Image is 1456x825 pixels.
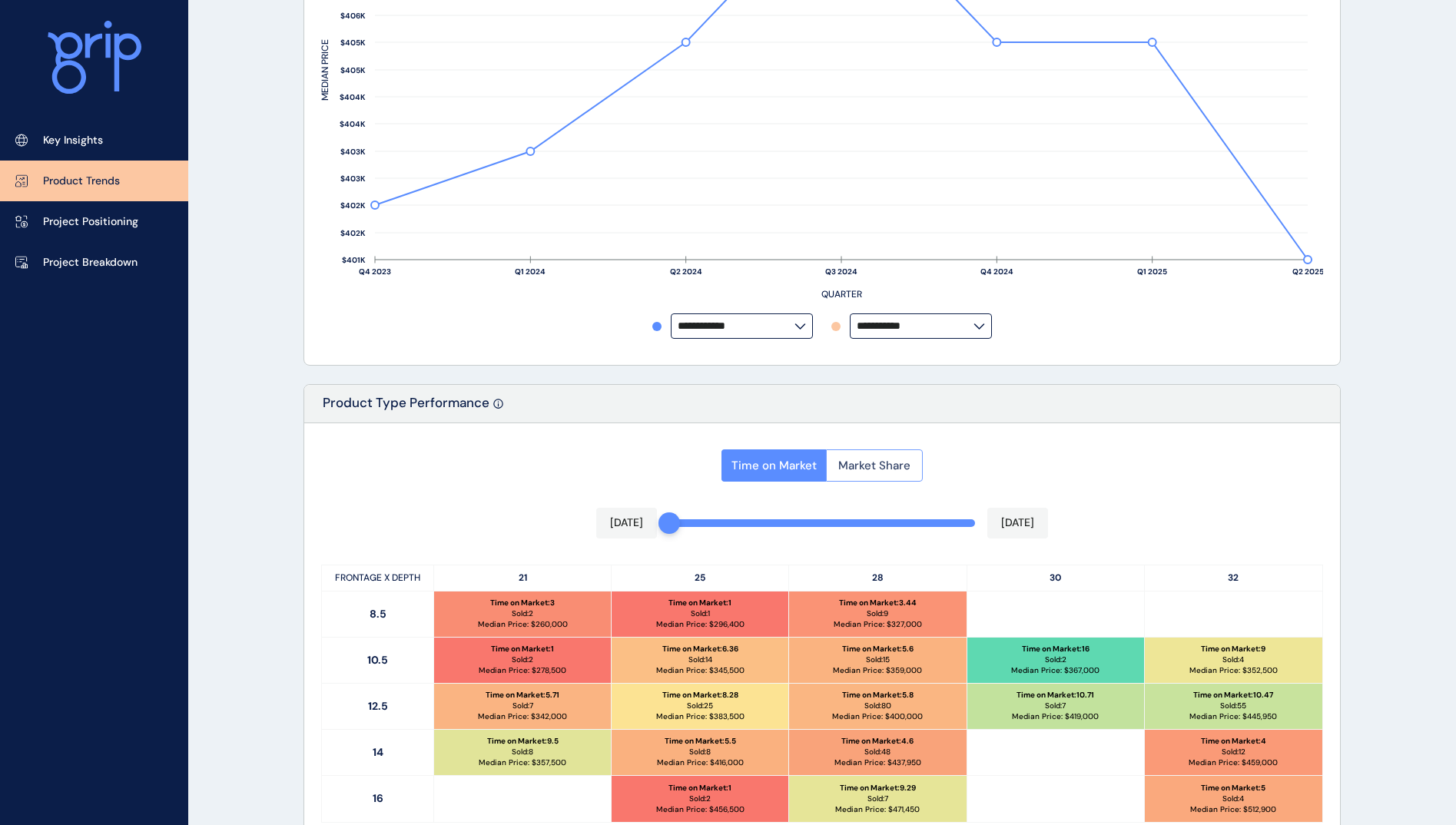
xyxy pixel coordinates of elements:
[1045,701,1066,711] p: Sold: 7
[486,690,559,701] p: Time on Market : 5.71
[1001,515,1034,531] p: [DATE]
[1201,644,1265,654] p: Time on Market : 9
[980,267,1013,277] text: Q4 2024
[833,665,922,676] p: Median Price: $ 359,000
[43,174,120,189] p: Product Trends
[688,654,712,665] p: Sold: 14
[842,644,914,654] p: Time on Market : 5.6
[1222,747,1245,757] p: Sold: 12
[821,288,862,300] text: QUARTER
[689,794,711,804] p: Sold: 2
[1222,654,1244,665] p: Sold: 4
[340,92,366,102] text: $404K
[691,608,710,619] p: Sold: 1
[867,794,888,804] p: Sold: 7
[359,267,391,277] text: Q4 2023
[841,736,914,747] p: Time on Market : 4.6
[687,701,713,711] p: Sold: 25
[322,638,434,683] p: 10.5
[322,565,434,591] p: FRONTAGE X DEPTH
[1222,794,1244,804] p: Sold: 4
[515,267,546,277] text: Q1 2024
[834,757,921,768] p: Median Price: $ 437,950
[656,711,745,722] p: Median Price: $ 383,500
[612,565,789,591] p: 25
[340,200,366,210] text: $402K
[512,654,533,665] p: Sold: 2
[512,608,533,619] p: Sold: 2
[834,619,922,630] p: Median Price: $ 327,000
[1189,757,1278,768] p: Median Price: $ 459,000
[832,711,923,722] p: Median Price: $ 400,000
[662,690,738,701] p: Time on Market : 8.28
[656,804,745,815] p: Median Price: $ 456,500
[839,598,917,608] p: Time on Market : 3.44
[340,228,366,238] text: $402K
[826,449,923,482] button: Market Share
[657,757,744,768] p: Median Price: $ 416,000
[864,701,891,711] p: Sold: 80
[656,665,745,676] p: Median Price: $ 345,500
[434,565,612,591] p: 21
[789,565,967,591] p: 28
[340,38,366,48] text: $405K
[490,598,555,608] p: Time on Market : 3
[340,65,366,75] text: $405K
[867,608,888,619] p: Sold: 9
[668,783,731,794] p: Time on Market : 1
[487,736,559,747] p: Time on Market : 9.5
[1012,711,1099,722] p: Median Price: $ 419,000
[322,776,434,822] p: 16
[665,736,736,747] p: Time on Market : 5.5
[43,214,138,230] p: Project Positioning
[1292,267,1324,277] text: Q2 2025
[491,644,554,654] p: Time on Market : 1
[721,449,826,482] button: Time on Market
[479,665,566,676] p: Median Price: $ 278,500
[1045,654,1066,665] p: Sold: 2
[1190,804,1276,815] p: Median Price: $ 512,900
[478,619,568,630] p: Median Price: $ 260,000
[825,267,857,277] text: Q3 2024
[967,565,1145,591] p: 30
[840,783,916,794] p: Time on Market : 9.29
[1017,690,1094,701] p: Time on Market : 10.71
[340,11,366,21] text: $406K
[1201,736,1266,747] p: Time on Market : 4
[610,515,643,531] p: [DATE]
[1201,783,1265,794] p: Time on Market : 5
[1022,644,1090,654] p: Time on Market : 16
[1189,711,1277,722] p: Median Price: $ 445,950
[323,394,489,422] p: Product Type Performance
[322,730,434,775] p: 14
[340,174,366,184] text: $403K
[689,747,711,757] p: Sold: 8
[662,644,738,654] p: Time on Market : 6.36
[43,133,103,148] p: Key Insights
[340,119,366,129] text: $404K
[838,458,910,473] span: Market Share
[1011,665,1099,676] p: Median Price: $ 367,000
[43,255,138,270] p: Project Breakdown
[340,147,366,157] text: $403K
[656,619,745,630] p: Median Price: $ 296,400
[835,804,920,815] p: Median Price: $ 471,450
[479,757,566,768] p: Median Price: $ 357,500
[319,39,331,101] text: MEDIAN PRICE
[478,711,567,722] p: Median Price: $ 342,000
[1137,267,1167,277] text: Q1 2025
[1220,701,1246,711] p: Sold: 55
[512,747,533,757] p: Sold: 8
[342,255,366,265] text: $401K
[512,701,533,711] p: Sold: 7
[1193,690,1273,701] p: Time on Market : 10.47
[1145,565,1322,591] p: 32
[866,654,890,665] p: Sold: 15
[670,267,702,277] text: Q2 2024
[322,591,434,637] p: 8.5
[322,684,434,729] p: 12.5
[731,458,817,473] span: Time on Market
[864,747,891,757] p: Sold: 48
[842,690,914,701] p: Time on Market : 5.8
[668,598,731,608] p: Time on Market : 1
